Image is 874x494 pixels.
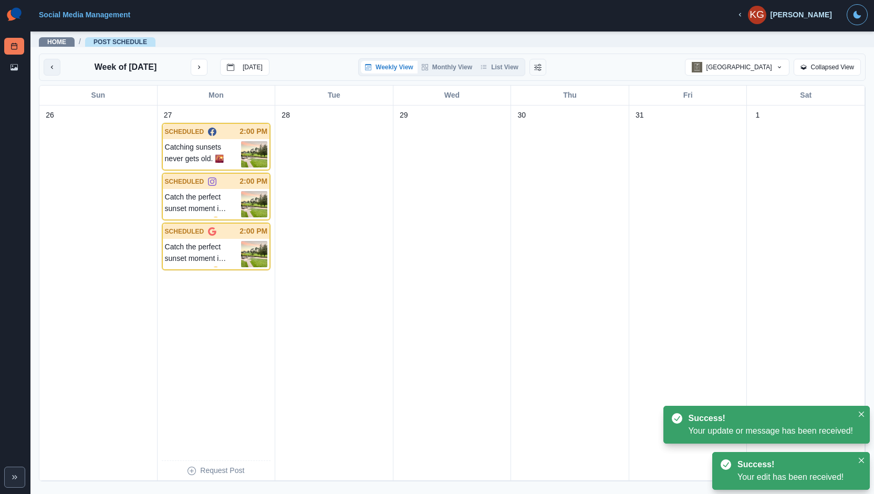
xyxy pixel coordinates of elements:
button: previous month [44,59,60,76]
button: Weekly View [361,61,418,73]
button: Close [855,408,868,421]
p: [DATE] [243,64,263,71]
p: 30 [517,110,526,121]
a: Post Schedule [93,38,147,46]
p: 2:00 PM [240,226,267,237]
div: Your edit has been received! [737,471,853,484]
p: 2:00 PM [240,126,267,137]
button: next month [191,59,207,76]
p: Request Post [200,465,244,476]
div: Tue [275,86,393,105]
button: Collapsed View [794,59,861,76]
div: [PERSON_NAME] [771,10,832,19]
div: Wed [393,86,512,105]
p: 28 [282,110,290,121]
p: Catching sunsets never gets old. 🌇 [165,141,242,167]
a: Media Library [4,59,24,76]
p: SCHEDULED [165,127,204,136]
div: Kelly Guidry [750,2,764,27]
img: dmw5vn5yrmhxpwvebate [241,191,267,217]
button: [GEOGRAPHIC_DATA] [685,59,789,76]
p: 1 [756,110,760,121]
div: Success! [737,458,849,471]
p: 27 [164,110,172,121]
p: 26 [46,110,54,121]
div: Fri [629,86,747,105]
button: Change View Order [529,59,546,76]
p: Week of [DATE] [95,61,157,73]
img: 110677145684095 [692,62,702,72]
div: Thu [511,86,629,105]
a: Post Schedule [4,38,24,55]
div: Your update or message has been received! [689,425,853,437]
p: 2:00 PM [240,176,267,187]
div: Success! [689,412,849,425]
a: Social Media Management [39,10,130,19]
div: Mon [158,86,276,105]
button: Toggle Mode [847,4,868,25]
div: Sat [747,86,865,105]
button: Close [855,454,868,467]
p: Catch the perfect sunset moment in our backyard. 😍 [165,191,242,217]
p: Catch the perfect sunset moment in our backyard. 😍 [165,241,242,267]
span: / [79,36,81,47]
p: 31 [636,110,644,121]
button: Expand [4,467,25,488]
button: go to today [220,59,269,76]
button: [PERSON_NAME] [728,4,840,25]
p: SCHEDULED [165,177,204,186]
button: List View [476,61,523,73]
img: dmw5vn5yrmhxpwvebate [241,241,267,267]
p: 29 [400,110,408,121]
button: Monthly View [418,61,476,73]
nav: breadcrumb [39,36,155,47]
div: Sun [39,86,158,105]
img: dmw5vn5yrmhxpwvebate [241,141,267,167]
p: SCHEDULED [165,227,204,236]
a: Home [47,38,66,46]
